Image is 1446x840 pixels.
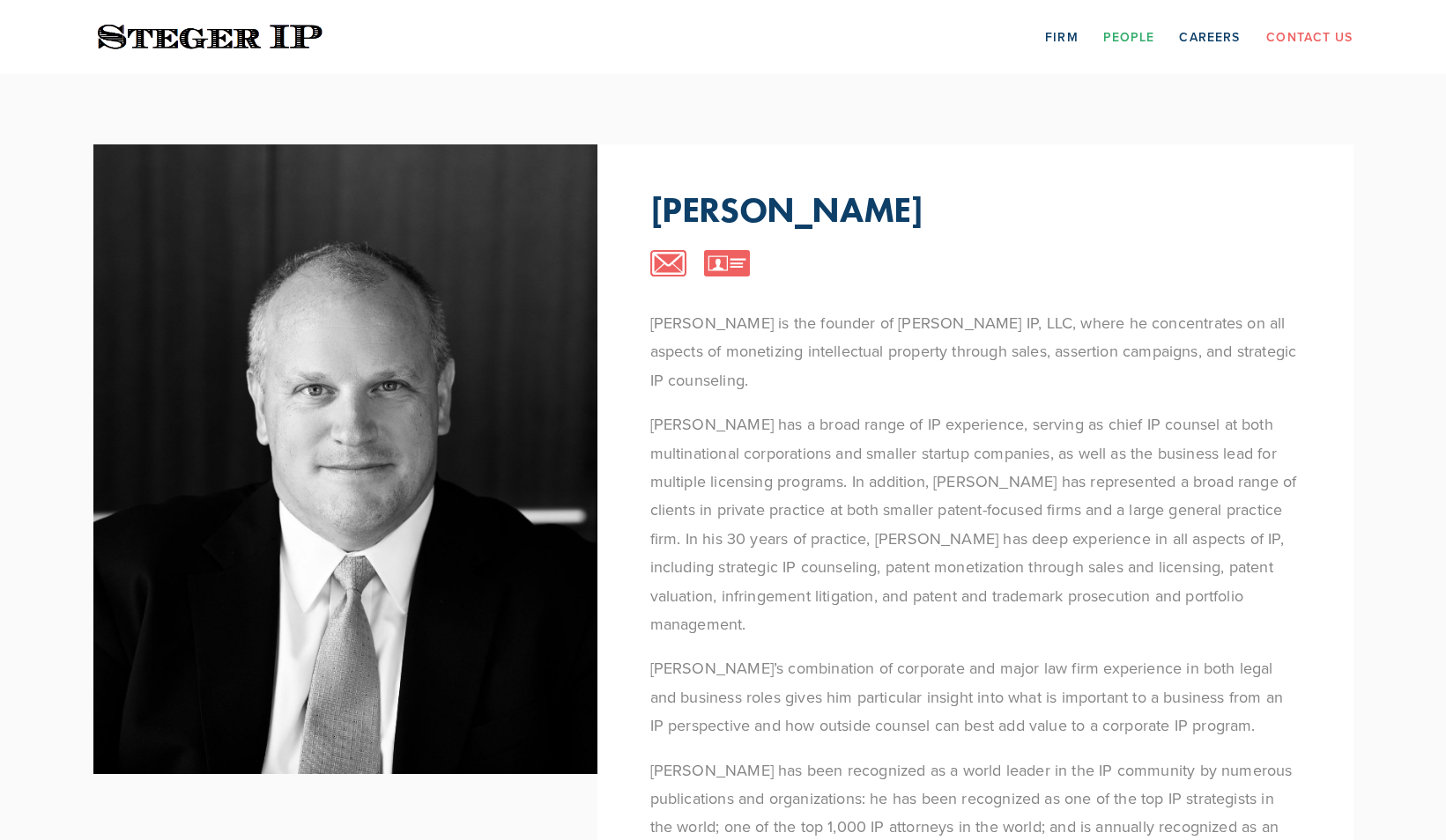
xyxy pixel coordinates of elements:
img: email-icon [650,250,687,276]
img: vcard-icon [704,250,750,276]
p: [PERSON_NAME] is the founder of [PERSON_NAME] IP, LLC, where he concentrates on all aspects of mo... [650,309,1301,394]
a: Contact Us [1266,23,1353,50]
img: Steger IP | Trust. Experience. Results. [93,20,327,55]
p: [PERSON_NAME] [650,188,923,231]
a: Careers [1179,23,1240,50]
p: [PERSON_NAME] has a broad range of IP experience, serving as chief IP counsel at both multination... [650,410,1301,638]
a: People [1103,23,1155,50]
p: [PERSON_NAME]’s combination of corporate and major law firm experience in both legal and business... [650,654,1301,740]
a: Firm [1045,23,1078,50]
